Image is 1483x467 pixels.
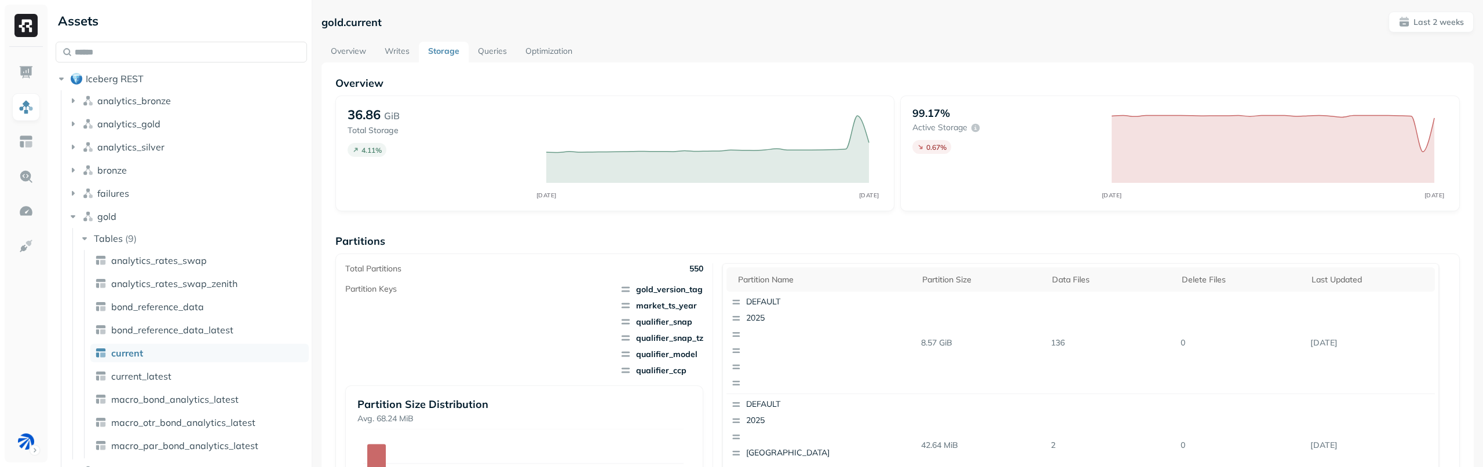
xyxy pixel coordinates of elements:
p: Avg. 68.24 MiB [357,413,692,424]
a: Writes [375,42,419,62]
p: Partitions [335,234,1460,248]
p: Active storage [912,122,967,133]
p: Last 2 weeks [1413,17,1464,28]
p: 42.64 MiB [916,435,1046,455]
img: Query Explorer [19,169,34,184]
p: 2 [1046,435,1176,455]
p: 36.86 [348,106,381,123]
div: Data Files [1052,273,1170,286]
a: bond_reference_data [90,297,309,316]
p: Total Partitions [345,263,401,274]
img: table [95,255,107,266]
tspan: [DATE] [1424,192,1444,199]
div: Last updated [1312,273,1430,286]
img: table [95,440,107,451]
button: Tables(9) [79,229,308,248]
tspan: [DATE] [859,192,879,199]
span: bond_reference_data [111,301,204,312]
p: gold.current [322,16,382,29]
tspan: [DATE] [536,192,557,199]
tspan: [DATE] [1101,192,1122,199]
span: analytics_rates_swap [111,255,207,266]
a: Optimization [516,42,582,62]
a: Queries [469,42,516,62]
p: 0.67 % [926,143,947,152]
img: namespace [82,211,94,222]
img: table [95,347,107,359]
button: Last 2 weeks [1389,12,1474,32]
a: Overview [322,42,375,62]
span: macro_bond_analytics_latest [111,394,239,405]
span: current [111,347,143,359]
img: namespace [82,164,94,176]
p: ( 9 ) [125,233,137,244]
span: bond_reference_data_latest [111,324,233,336]
img: namespace [82,95,94,106]
p: Overview [335,76,1460,90]
img: Optimization [19,204,34,219]
img: table [95,278,107,289]
p: DEFAULT [746,399,859,410]
p: Partition Size Distribution [357,398,692,411]
span: analytics_silver [97,141,165,153]
p: 550 [689,263,703,274]
p: 0 [1176,435,1306,455]
img: Dashboard [19,65,34,80]
img: Assets [19,100,34,115]
a: macro_otr_bond_analytics_latest [90,413,309,432]
span: analytics_gold [97,118,160,130]
div: Partition size [922,273,1040,286]
span: Tables [94,233,123,244]
span: gold_version_tag [620,284,703,295]
a: bond_reference_data_latest [90,321,309,339]
p: 2025 [746,415,859,426]
img: root [71,73,82,84]
img: Integrations [19,238,34,253]
img: table [95,394,107,405]
span: gold [97,211,116,222]
img: BAM [18,433,34,450]
span: qualifier_ccp [620,365,703,376]
p: 8.57 GiB [916,333,1046,353]
span: Iceberg REST [86,73,144,84]
p: Oct 15, 2025 [1306,435,1435,455]
p: Total Storage [348,125,535,136]
a: analytics_rates_swap_zenith [90,274,309,293]
button: failures [67,184,308,203]
span: qualifier_snap [620,316,703,328]
img: namespace [82,141,94,153]
img: table [95,324,107,336]
p: 2025 [746,312,859,324]
p: 136 [1046,333,1176,353]
span: current_latest [111,370,171,382]
button: gold [67,207,308,226]
p: 4.11 % [361,146,382,155]
button: Iceberg REST [56,69,307,88]
p: DEFAULT [746,296,859,308]
span: market_ts_year [620,300,703,311]
p: [GEOGRAPHIC_DATA] [746,447,859,459]
a: macro_par_bond_analytics_latest [90,436,309,455]
img: namespace [82,118,94,130]
img: Asset Explorer [19,134,34,149]
span: bronze [97,164,127,176]
p: Partition Keys [345,284,397,295]
button: analytics_bronze [67,91,308,110]
p: GiB [384,109,400,123]
span: macro_otr_bond_analytics_latest [111,417,255,428]
span: failures [97,187,129,199]
img: table [95,417,107,428]
span: analytics_rates_swap_zenith [111,278,238,289]
a: macro_bond_analytics_latest [90,390,309,409]
a: current_latest [90,367,309,385]
a: analytics_rates_swap [90,251,309,270]
p: Oct 15, 2025 [1306,333,1435,353]
div: Assets [56,12,307,30]
p: 0 [1176,333,1306,353]
img: Ryft [14,14,38,37]
div: Delete Files [1182,273,1300,286]
img: table [95,301,107,312]
button: analytics_gold [67,115,308,133]
img: namespace [82,187,94,199]
span: macro_par_bond_analytics_latest [111,440,258,451]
